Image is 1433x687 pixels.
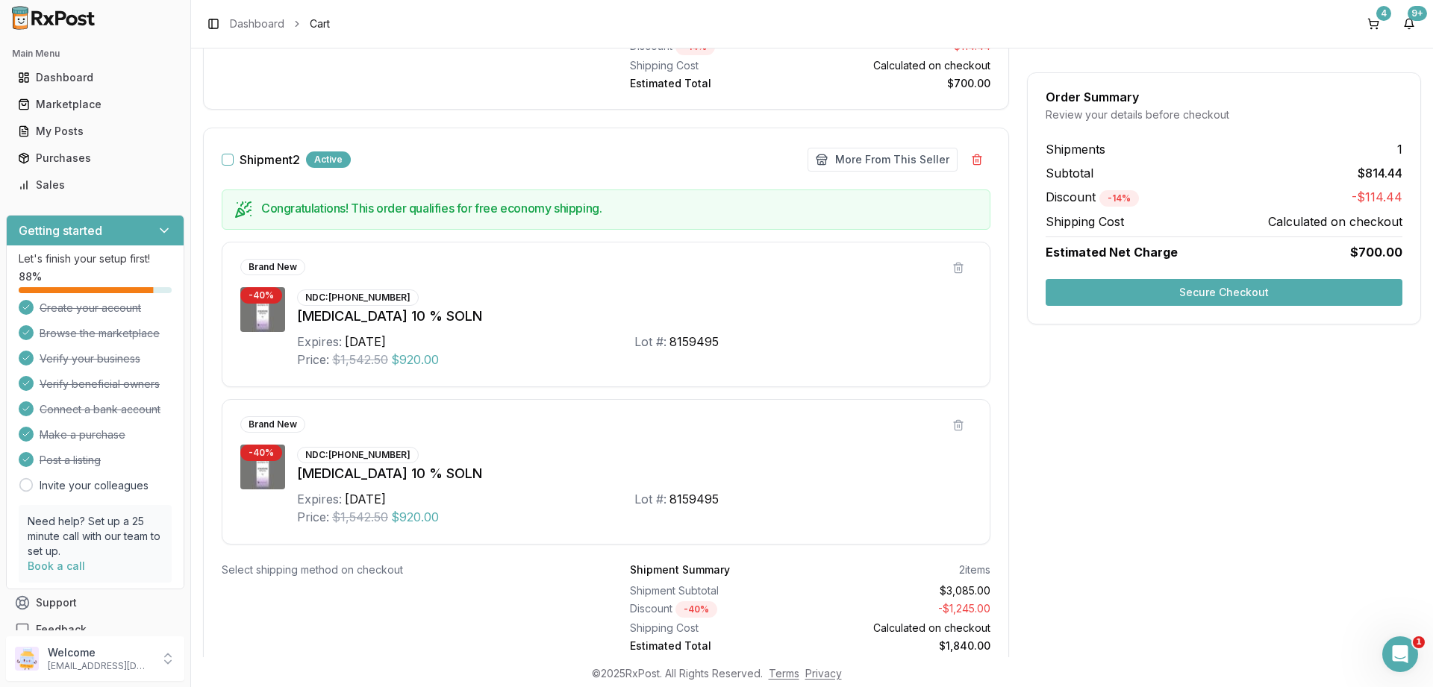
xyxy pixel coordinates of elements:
[1397,12,1421,36] button: 9+
[630,562,730,577] div: Shipment Summary
[630,621,805,636] div: Shipping Cost
[230,16,330,31] nav: breadcrumb
[18,178,172,192] div: Sales
[19,269,42,284] span: 88 %
[12,48,178,60] h2: Main Menu
[391,351,439,368] span: $920.00
[12,91,178,118] a: Marketplace
[1408,6,1427,21] div: 9+
[40,453,101,468] span: Post a listing
[1397,140,1402,158] span: 1
[817,76,991,91] div: $700.00
[630,76,805,91] div: Estimated Total
[817,601,991,618] div: - $1,245.00
[1358,164,1402,182] span: $814.44
[297,351,329,368] div: Price:
[240,287,282,304] div: - 40 %
[48,660,152,672] p: [EMAIL_ADDRESS][DOMAIN_NAME]
[40,301,141,316] span: Create your account
[808,148,958,172] button: More From This Seller
[630,601,805,618] div: Discount
[297,289,419,306] div: NDC: [PHONE_NUMBER]
[345,333,386,351] div: [DATE]
[240,445,285,489] img: Jublia 10 % SOLN
[40,427,125,442] span: Make a purchase
[306,151,351,168] div: Active
[36,622,87,637] span: Feedback
[345,490,386,508] div: [DATE]
[630,639,805,653] div: Estimated Total
[1046,279,1402,306] button: Secure Checkout
[240,154,300,166] label: Shipment 2
[1046,107,1402,122] div: Review your details before checkout
[40,478,149,493] a: Invite your colleagues
[297,333,342,351] div: Expires:
[634,490,666,508] div: Lot #:
[1376,6,1391,21] div: 4
[1352,188,1402,207] span: -$114.44
[222,562,582,577] div: Select shipping method on checkout
[12,64,178,91] a: Dashboard
[332,508,388,526] span: $1,542.50
[6,589,184,616] button: Support
[1046,189,1139,204] span: Discount
[297,463,972,484] div: [MEDICAL_DATA] 10 % SOLN
[817,58,991,73] div: Calculated on checkout
[669,490,719,508] div: 8159495
[6,146,184,170] button: Purchases
[1046,140,1105,158] span: Shipments
[12,118,178,145] a: My Posts
[28,514,163,559] p: Need help? Set up a 25 minute call with our team to set up.
[19,251,172,266] p: Let's finish your setup first!
[19,222,102,239] h3: Getting started
[769,667,799,680] a: Terms
[805,667,842,680] a: Privacy
[240,287,285,332] img: Jublia 10 % SOLN
[40,402,160,417] span: Connect a bank account
[18,97,172,112] div: Marketplace
[310,16,330,31] span: Cart
[28,559,85,572] a: Book a call
[817,583,991,598] div: $3,085.00
[1413,636,1425,648] span: 1
[1350,243,1402,261] span: $700.00
[297,447,419,463] div: NDC: [PHONE_NUMBER]
[1046,91,1402,103] div: Order Summary
[15,647,39,671] img: User avatar
[1046,164,1093,182] span: Subtotal
[630,58,805,73] div: Shipping Cost
[6,6,102,30] img: RxPost Logo
[240,416,305,433] div: Brand New
[240,259,305,275] div: Brand New
[1046,245,1178,260] span: Estimated Net Charge
[817,639,991,653] div: $1,840.00
[1361,12,1385,36] button: 4
[817,621,991,636] div: Calculated on checkout
[1099,190,1139,207] div: - 14 %
[12,172,178,198] a: Sales
[6,616,184,643] button: Feedback
[240,445,282,461] div: - 40 %
[669,333,719,351] div: 8159495
[6,66,184,90] button: Dashboard
[959,562,990,577] div: 2 items
[630,583,805,598] div: Shipment Subtotal
[18,124,172,139] div: My Posts
[332,351,388,368] span: $1,542.50
[675,601,717,618] div: - 40 %
[6,119,184,143] button: My Posts
[6,173,184,197] button: Sales
[40,326,160,341] span: Browse the marketplace
[40,377,160,392] span: Verify beneficial owners
[1382,636,1418,672] iframe: Intercom live chat
[391,508,439,526] span: $920.00
[48,645,152,660] p: Welcome
[1046,213,1124,230] span: Shipping Cost
[230,16,284,31] a: Dashboard
[40,351,140,366] span: Verify your business
[18,70,172,85] div: Dashboard
[261,202,978,214] h5: Congratulations! This order qualifies for free economy shipping.
[634,333,666,351] div: Lot #:
[1268,213,1402,230] span: Calculated on checkout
